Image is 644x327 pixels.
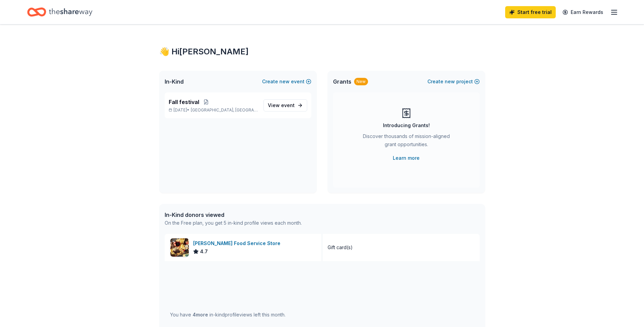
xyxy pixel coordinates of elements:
[191,107,258,113] span: [GEOGRAPHIC_DATA], [GEOGRAPHIC_DATA]
[383,121,430,130] div: Introducing Grants!
[169,98,199,106] span: Fall festival
[27,4,92,20] a: Home
[192,312,208,317] span: 4 more
[193,239,283,247] div: [PERSON_NAME] Food Service Store
[165,211,302,219] div: In-Kind donors viewed
[393,154,420,162] a: Learn more
[159,46,485,57] div: 👋 Hi [PERSON_NAME]
[268,101,295,109] span: View
[445,78,455,86] span: new
[505,6,556,18] a: Start free trial
[262,78,311,86] button: Createnewevent
[558,6,607,18] a: Earn Rewards
[354,78,368,85] div: New
[328,243,353,252] div: Gift card(s)
[427,78,480,86] button: Createnewproject
[169,107,258,113] p: [DATE] •
[165,78,184,86] span: In-Kind
[170,311,286,319] div: You have in-kind profile views left this month.
[170,238,189,257] img: Image for Gordon Food Service Store
[333,78,351,86] span: Grants
[279,78,290,86] span: new
[165,219,302,227] div: On the Free plan, you get 5 in-kind profile views each month.
[360,132,453,151] div: Discover thousands of mission-aligned grant opportunities.
[263,99,307,111] a: View event
[281,102,295,108] span: event
[200,247,208,256] span: 4.7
